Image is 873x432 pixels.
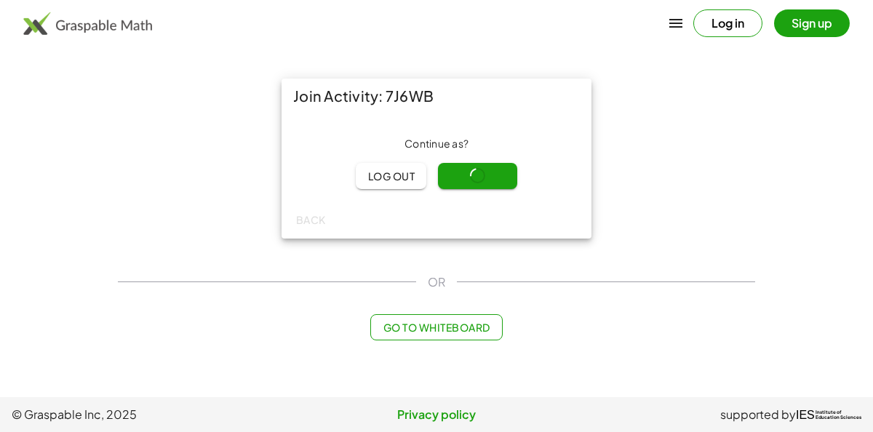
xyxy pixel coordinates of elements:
[796,408,815,422] span: IES
[370,314,502,340] button: Go to Whiteboard
[383,321,490,334] span: Go to Whiteboard
[693,9,762,37] button: Log in
[816,410,861,420] span: Institute of Education Sciences
[774,9,850,37] button: Sign up
[367,169,415,183] span: Log out
[720,406,796,423] span: supported by
[12,406,295,423] span: © Graspable Inc, 2025
[293,137,580,151] div: Continue as ?
[295,406,578,423] a: Privacy policy
[796,406,861,423] a: IESInstitute ofEducation Sciences
[356,163,426,189] button: Log out
[428,273,445,291] span: OR
[282,79,591,113] div: Join Activity: 7J6WB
